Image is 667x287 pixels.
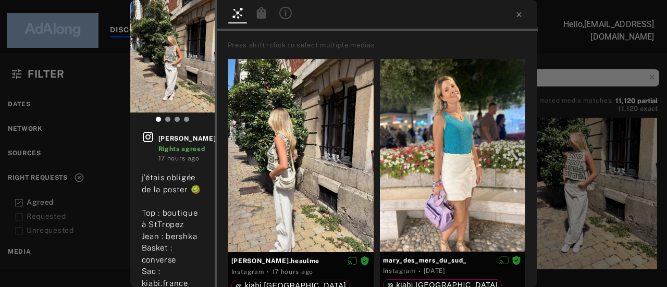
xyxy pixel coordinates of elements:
[360,257,369,264] span: Rights agreed
[344,255,360,266] button: Disable diffusion on this media
[418,267,421,276] span: ·
[267,268,269,276] span: ·
[615,237,667,287] iframe: Chat Widget
[158,134,247,143] span: [PERSON_NAME].heaulme
[424,267,446,274] time: 2025-08-07T06:06:44.000Z
[158,155,200,162] time: 2025-08-12T19:25:01.000Z
[615,237,667,287] div: Widget de chat
[158,145,205,153] span: Rights agreed
[272,268,313,276] time: 2025-08-12T19:25:01.000Z
[496,255,512,266] button: Disable diffusion on this media
[228,40,534,51] div: Press shift+click to select multiple medias
[512,256,521,264] span: Rights agreed
[231,267,264,277] div: Instagram
[383,266,416,276] div: Instagram
[383,256,522,265] span: mary_des_mers_du_sud_
[231,256,370,266] span: [PERSON_NAME].heaulme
